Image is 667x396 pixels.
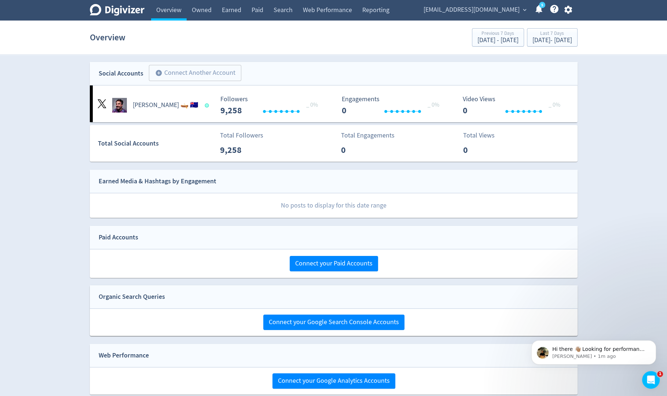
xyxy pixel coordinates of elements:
div: Total Social Accounts [98,138,215,149]
span: _ 0% [428,101,439,109]
svg: Video Views 0 [459,96,569,115]
p: Total Followers [220,131,263,140]
a: 5 [539,2,545,8]
span: [EMAIL_ADDRESS][DOMAIN_NAME] [424,4,520,16]
a: Steve Wrigley 🛶 🇦🇺 undefined[PERSON_NAME] 🛶 🇦🇺 Followers --- _ 0% Followers 9,258 Engagements 0 E... [90,85,578,122]
iframe: Intercom live chat [642,371,660,389]
div: [DATE] - [DATE] [532,37,572,44]
div: Web Performance [99,350,149,361]
p: Total Engagements [341,131,395,140]
span: Connect your Google Analytics Accounts [278,378,390,384]
div: Organic Search Queries [99,291,165,302]
a: Connect Another Account [143,66,241,81]
button: Connect your Google Analytics Accounts [272,373,395,389]
p: 0 [463,143,505,157]
a: Connect your Google Analytics Accounts [272,377,395,385]
img: Steve Wrigley 🛶 🇦🇺 undefined [112,98,127,113]
p: No posts to display for this date range [90,193,578,218]
button: [EMAIL_ADDRESS][DOMAIN_NAME] [421,4,528,16]
p: Total Views [463,131,505,140]
svg: Engagements 0 [338,96,448,115]
div: Earned Media & Hashtags by Engagement [99,176,216,187]
div: Social Accounts [99,68,143,79]
span: _ 0% [549,101,560,109]
button: Last 7 Days[DATE]- [DATE] [527,28,578,47]
button: Previous 7 Days[DATE] - [DATE] [472,28,524,47]
a: Connect your Paid Accounts [290,259,378,268]
svg: Followers --- [217,96,327,115]
span: _ 0% [306,101,318,109]
button: Connect your Paid Accounts [290,256,378,271]
h5: [PERSON_NAME] 🛶 🇦🇺 [133,101,198,110]
button: Connect your Google Search Console Accounts [263,315,404,330]
span: 1 [657,371,663,377]
span: add_circle [155,69,162,77]
iframe: Intercom notifications message [520,325,667,376]
span: Data last synced: 29 Sep 2025, 8:06am (AEST) [205,103,211,107]
a: Connect your Google Search Console Accounts [263,318,404,326]
div: [DATE] - [DATE] [477,37,518,44]
div: Paid Accounts [99,232,138,243]
span: Connect your Google Search Console Accounts [269,319,399,326]
button: Connect Another Account [149,65,241,81]
span: expand_more [521,7,528,13]
p: 0 [341,143,383,157]
p: 9,258 [220,143,262,157]
text: 5 [541,3,543,8]
div: Last 7 Days [532,31,572,37]
span: Connect your Paid Accounts [295,260,373,267]
div: Previous 7 Days [477,31,518,37]
h1: Overview [90,26,125,49]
